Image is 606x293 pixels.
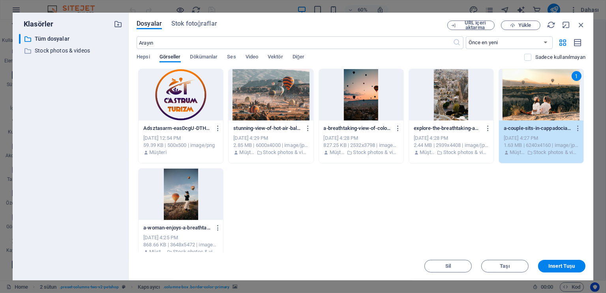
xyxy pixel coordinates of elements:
div: Yükleyen:: Müşteri | Klasör: Stock photos & videos [414,149,489,156]
span: Yükle [518,23,531,28]
span: Sil [445,264,451,269]
div: Yükleyen:: Müşteri | Klasör: Stock photos & videos [504,149,579,156]
span: Diğer [293,52,305,63]
div: 1.63 MB | 6240x4160 | image/jpeg [504,142,579,149]
div: 2.44 MB | 2939x4408 | image/jpeg [414,142,489,149]
i: Kapat [577,21,585,29]
p: Stock photos & videos [353,149,399,156]
button: Sil [424,260,472,272]
p: Sadece web sitesinde kullanılmayan dosyaları görüntüleyin. Bu oturum sırasında eklenen dosyalar h... [535,54,585,61]
p: a-couple-sits-in-cappadocia-watching-hot-air-balloons-at-sunset-mIwWtFevY2DEqWcRx8u7nQ.png [504,125,572,132]
p: Stock photos & videos [443,149,489,156]
p: Tüm dosyalar [35,34,108,43]
div: Yükleyen:: Müşteri | Klasör: Stock photos & videos [143,248,218,255]
span: Video [246,52,258,63]
div: Yükleyen:: Müşteri | Klasör: Stock photos & videos [233,149,308,156]
p: Müşteri [420,149,435,156]
p: Müşteri [239,149,255,156]
div: ​ [19,34,21,44]
div: 827.25 KB | 2532x3798 | image/jpeg [324,142,399,149]
div: 1 [572,71,582,81]
div: [DATE] 4:27 PM [504,135,579,142]
span: Vektör [268,52,283,63]
p: a-breathtaking-view-of-colorful-hot-air-balloons-floating-above-cappadocia-s-unique-landscape-dur... [324,125,392,132]
i: Yeniden Yükle [547,21,555,29]
p: Stock photos & videos [263,149,308,156]
div: [DATE] 12:54 PM [143,135,218,142]
p: Müşteri [149,149,166,156]
span: Ses [227,52,236,63]
p: stunning-view-of-hot-air-balloons-flying-over-cappadocia-s-unique-landscape-at-sunrise-EA0McxUDhB... [233,125,301,132]
div: [DATE] 4:28 PM [414,135,489,142]
div: [DATE] 4:28 PM [324,135,399,142]
div: 2.85 MB | 6000x4000 | image/jpeg [233,142,308,149]
span: Taşı [500,264,510,269]
button: Taşı [481,260,529,272]
p: Stock photos & videos [533,149,579,156]
input: Arayın [137,36,453,49]
div: Yükleyen:: Müşteri | Klasör: Stock photos & videos [324,149,399,156]
div: 59.39 KB | 500x500 | image/png [143,142,218,149]
div: Stock photos & videos [19,46,122,56]
span: Dosyalar [137,19,162,28]
p: Müşteri [510,149,525,156]
p: Stock photos & videos [35,46,108,55]
div: [DATE] 4:25 PM [143,234,218,241]
i: Küçült [562,21,570,29]
span: Görseller [159,52,181,63]
p: Müşteri [330,149,345,156]
span: URL içeri aktarma [459,21,491,30]
p: a-woman-enjoys-a-breathtaking-view-of-hot-air-balloons-in-cappadocia-turkey-z1C9OnWLlpFV9Dt6QGsb9... [143,224,211,231]
i: Yeni klasör oluştur [114,20,122,28]
button: Yükle [501,21,540,30]
p: explore-the-breathtaking-aerial-view-of-cappadocia-s-unique-rock-formations-and-traditional-archi... [414,125,482,132]
p: Stock photos & videos [173,248,218,255]
div: [DATE] 4:29 PM [233,135,308,142]
p: Müşteri [149,248,165,255]
span: Insert Tuşu [548,264,575,269]
span: Stok fotoğraflar [171,19,217,28]
div: 868.66 KB | 3648x5472 | image/jpeg [143,241,218,248]
span: Hepsi [137,52,150,63]
a: Kampanyalar [9,55,73,129]
p: Klasörler [19,19,53,29]
button: URL içeri aktarma [447,21,495,30]
span: Dökümanlar [190,52,218,63]
p: Adsztasarm-easDcgU-DTHVOy_A0z2W5w.png [143,125,211,132]
button: Insert Tuşu [538,260,585,272]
